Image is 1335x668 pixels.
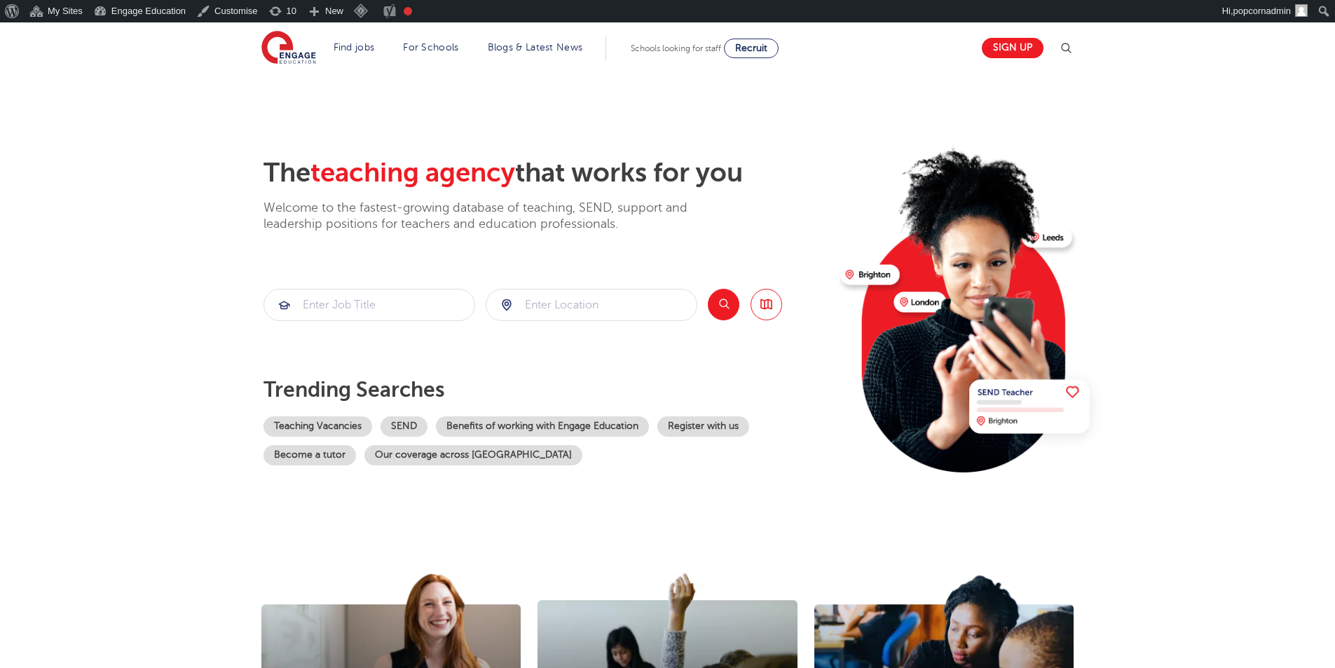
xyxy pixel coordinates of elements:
[264,289,474,320] input: Submit
[334,42,375,53] a: Find jobs
[982,38,1043,58] a: Sign up
[488,42,583,53] a: Blogs & Latest News
[263,377,829,402] p: Trending searches
[486,289,697,321] div: Submit
[708,289,739,320] button: Search
[263,416,372,437] a: Teaching Vacancies
[310,158,515,188] span: teaching agency
[486,289,697,320] input: Submit
[381,416,427,437] a: SEND
[403,42,458,53] a: For Schools
[631,43,721,53] span: Schools looking for staff
[364,445,582,465] a: Our coverage across [GEOGRAPHIC_DATA]
[263,289,475,321] div: Submit
[261,31,316,66] img: Engage Education
[735,43,767,53] span: Recruit
[657,416,749,437] a: Register with us
[263,200,726,233] p: Welcome to the fastest-growing database of teaching, SEND, support and leadership positions for t...
[404,7,412,15] div: Needs improvement
[724,39,779,58] a: Recruit
[436,416,649,437] a: Benefits of working with Engage Education
[263,157,829,189] h2: The that works for you
[263,445,356,465] a: Become a tutor
[1233,6,1291,16] span: popcornadmin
